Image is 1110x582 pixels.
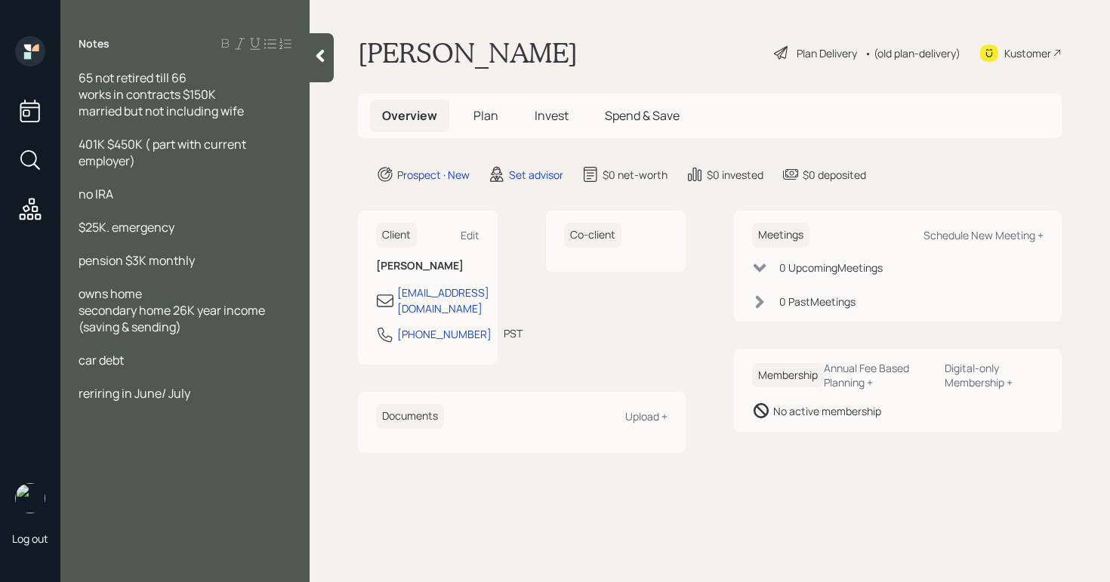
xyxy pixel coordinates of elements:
span: car debt [79,352,124,368]
div: No active membership [773,403,881,419]
div: Edit [461,228,479,242]
span: pension $3K monthly [79,252,195,269]
div: Prospect · New [397,167,470,183]
div: Upload + [625,409,668,423]
div: Schedule New Meeting + [923,228,1044,242]
div: • (old plan-delivery) [865,45,960,61]
div: Set advisor [509,167,563,183]
div: Plan Delivery [797,45,857,61]
div: $0 invested [707,167,763,183]
div: PST [504,325,523,341]
h6: [PERSON_NAME] [376,260,479,273]
span: Overview [382,107,437,124]
span: 401K $450K ( part with current employer) [79,136,248,169]
span: Invest [535,107,569,124]
span: works in contracts $150K [79,86,216,103]
h6: Co-client [564,223,621,248]
span: 65 not retired till 66 [79,69,187,86]
span: Plan [473,107,498,124]
span: Spend & Save [605,107,680,124]
div: [PHONE_NUMBER] [397,326,492,342]
span: no IRA [79,186,113,202]
span: $25K. emergency [79,219,174,236]
span: reriring in June/ July [79,385,190,402]
div: Kustomer [1004,45,1051,61]
h6: Membership [752,363,824,388]
h1: [PERSON_NAME] [358,36,578,69]
div: 0 Past Meeting s [779,294,856,309]
div: $0 deposited [803,167,866,183]
div: Annual Fee Based Planning + [824,361,933,390]
h6: Documents [376,404,444,429]
label: Notes [79,36,109,51]
div: [EMAIL_ADDRESS][DOMAIN_NAME] [397,285,489,316]
div: Log out [12,531,48,546]
div: 0 Upcoming Meeting s [779,260,883,276]
img: retirable_logo.png [15,483,45,513]
span: owns home [79,285,142,302]
span: married but not including wife [79,103,244,119]
h6: Meetings [752,223,809,248]
div: $0 net-worth [603,167,668,183]
div: Digital-only Membership + [945,361,1044,390]
span: secondary home 26K year income (saving & sending) [79,302,267,335]
h6: Client [376,223,417,248]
